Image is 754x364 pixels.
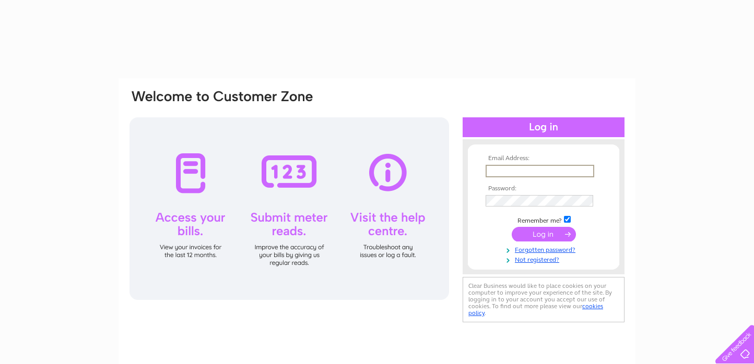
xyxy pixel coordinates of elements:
a: Not registered? [486,254,604,264]
input: Submit [512,227,576,241]
div: Clear Business would like to place cookies on your computer to improve your experience of the sit... [463,277,625,322]
th: Password: [483,185,604,192]
a: Forgotten password? [486,244,604,254]
a: cookies policy [468,302,603,317]
td: Remember me? [483,214,604,225]
th: Email Address: [483,155,604,162]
